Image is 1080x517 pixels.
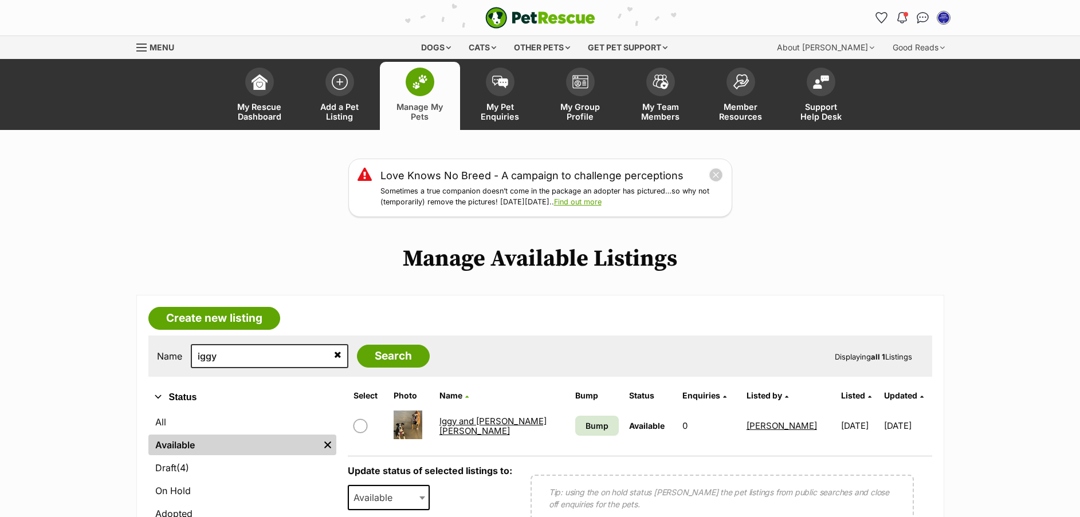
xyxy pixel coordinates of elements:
img: team-members-icon-5396bd8760b3fe7c0b43da4ab00e1e3bb1a5d9ba89233759b79545d2d3fc5d0d.svg [653,74,669,89]
span: My Team Members [635,102,686,121]
a: Support Help Desk [781,62,861,130]
a: Listed [841,390,871,400]
a: Conversations [914,9,932,27]
img: manage-my-pets-icon-02211641906a0b7f246fdf0571729dbe1e7629f14944591b6c1af311fb30b64b.svg [412,74,428,89]
a: Enquiries [682,390,726,400]
a: Bump [575,416,619,436]
img: add-pet-listing-icon-0afa8454b4691262ce3f59096e99ab1cd57d4a30225e0717b998d2c9b9846f56.svg [332,74,348,90]
a: Remove filter [319,435,336,455]
img: notifications-46538b983faf8c2785f20acdc204bb7945ddae34d4c08c2a6579f10ce5e182be.svg [897,12,906,23]
img: chat-41dd97257d64d25036548639549fe6c8038ab92f7586957e7f3b1b290dea8141.svg [917,12,929,23]
button: Notifications [893,9,912,27]
span: (4) [176,461,189,475]
span: Available [629,421,665,431]
th: Photo [389,386,434,405]
span: Name [439,390,462,400]
span: My Group Profile [555,102,606,121]
span: Available [349,490,404,506]
span: Displaying Listings [835,352,912,361]
button: Status [148,390,336,405]
span: Member Resources [715,102,767,121]
a: My Rescue Dashboard [219,62,300,130]
div: Dogs [413,36,459,59]
div: Cats [461,36,504,59]
p: Sometimes a true companion doesn’t come in the package an adopter has pictured…so why not (tempor... [380,186,723,208]
input: Search [357,345,430,368]
a: Listed by [747,390,788,400]
a: Create new listing [148,307,280,330]
img: Tanya Barker profile pic [938,12,949,23]
td: [DATE] [836,406,883,445]
span: Menu [150,42,174,52]
button: My account [934,9,953,27]
a: Find out more [554,198,602,206]
img: help-desk-icon-fdf02630f3aa405de69fd3d07c3f3aa587a6932b1a1747fa1d2bba05be0121f9.svg [813,75,829,89]
span: Available [348,485,430,510]
span: Listed by [747,390,782,400]
ul: Account quick links [873,9,953,27]
img: logo-e224e6f780fb5917bec1dbf3a21bbac754714ae5b6737aabdf751b685950b380.svg [485,7,595,29]
span: Manage My Pets [394,102,446,121]
th: Bump [571,386,623,405]
img: pet-enquiries-icon-7e3ad2cf08bfb03b45e93fb7055b45f3efa6380592205ae92323e6603595dc1f.svg [492,76,508,88]
a: Love Knows No Breed - A campaign to challenge perceptions [380,168,684,183]
div: Get pet support [580,36,676,59]
a: Manage My Pets [380,62,460,130]
a: Favourites [873,9,891,27]
a: My Team Members [620,62,701,130]
span: Updated [884,390,917,400]
span: My Rescue Dashboard [234,102,285,121]
th: Status [625,386,677,405]
button: close [709,168,723,182]
a: Available [148,435,319,455]
a: [PERSON_NAME] [747,420,817,431]
label: Name [157,351,182,361]
td: 0 [678,406,740,445]
a: PetRescue [485,7,595,29]
a: My Pet Enquiries [460,62,540,130]
span: Add a Pet Listing [314,102,366,121]
a: Add a Pet Listing [300,62,380,130]
div: Good Reads [885,36,953,59]
p: Tip: using the on hold status [PERSON_NAME] the pet listings from public searches and close off e... [549,486,896,510]
div: About [PERSON_NAME] [769,36,882,59]
label: Update status of selected listings to: [348,465,512,476]
img: member-resources-icon-8e73f808a243e03378d46382f2149f9095a855e16c252ad45f914b54edf8863c.svg [733,74,749,89]
strong: all 1 [871,352,885,361]
span: My Pet Enquiries [474,102,526,121]
a: Updated [884,390,924,400]
div: Other pets [506,36,578,59]
span: Support Help Desk [795,102,847,121]
span: Listed [841,390,865,400]
a: Draft [148,457,336,478]
a: Iggy and [PERSON_NAME] [PERSON_NAME] [439,416,547,436]
img: group-profile-icon-3fa3cf56718a62981997c0bc7e787c4b2cf8bcc04b72c1350f741eb67cf2f40e.svg [572,75,588,89]
a: Menu [136,36,182,57]
span: Bump [586,420,608,432]
a: My Group Profile [540,62,620,130]
th: Select [349,386,388,405]
a: Name [439,390,469,400]
a: On Hold [148,480,336,501]
span: translation missing: en.admin.listings.index.attributes.enquiries [682,390,720,400]
td: [DATE] [884,406,930,445]
a: All [148,412,336,432]
a: Member Resources [701,62,781,130]
img: dashboard-icon-eb2f2d2d3e046f16d808141f083e7271f6b2e854fb5c12c21221c1fb7104beca.svg [252,74,268,90]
